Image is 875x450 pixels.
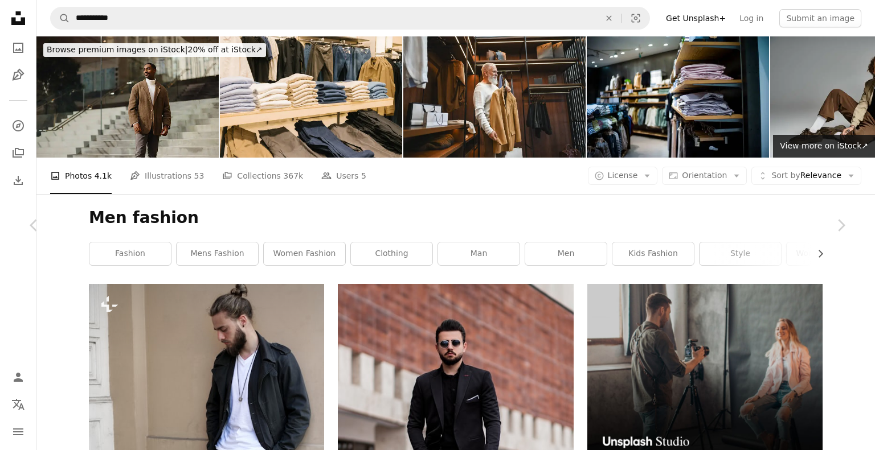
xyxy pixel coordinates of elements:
button: License [588,167,658,185]
a: fashion [89,242,171,265]
a: woman fashion [787,242,868,265]
button: Submit an image [779,9,861,27]
a: Photos [7,36,30,59]
img: Clothing Store [587,36,769,158]
a: kids fashion [612,242,694,265]
span: 367k [283,170,303,182]
span: Sort by [771,171,800,180]
span: View more on iStock ↗ [780,141,868,150]
button: Menu [7,420,30,443]
span: Browse premium images on iStock | [47,45,187,54]
a: Users 5 [321,158,366,194]
img: Casual clothing display in retail store with folded shirts and pants. National Thrift Shop Day [220,36,402,158]
button: Sort byRelevance [751,167,861,185]
a: Illustrations [7,64,30,86]
a: Download History [7,169,30,192]
a: Browse premium images on iStock|20% off at iStock↗ [36,36,273,64]
a: Log in / Sign up [7,366,30,389]
button: Search Unsplash [51,7,70,29]
a: Log in [733,9,770,27]
img: Senior man buying clothes at department store. [403,36,586,158]
a: man [438,242,520,265]
a: Collections 367k [222,158,303,194]
span: 20% off at iStock ↗ [47,45,263,54]
button: Orientation [662,167,747,185]
span: License [608,171,638,180]
button: Visual search [622,7,649,29]
img: Stylish Man in Brown Jacket Standing on Modern Urban Steps Outdoors [36,36,219,158]
a: Get Unsplash+ [659,9,733,27]
a: style [700,242,781,265]
a: men [525,242,607,265]
a: View more on iStock↗ [773,135,875,158]
a: mens fashion [177,242,258,265]
span: Orientation [682,171,727,180]
a: Collections [7,142,30,164]
span: 53 [194,170,205,182]
button: Clear [596,7,622,29]
button: Language [7,393,30,416]
a: Next [807,171,875,280]
span: Relevance [771,170,841,181]
span: 5 [361,170,366,182]
a: Explore [7,114,30,137]
a: Illustrations 53 [130,158,204,194]
a: clothing [351,242,432,265]
a: women fashion [264,242,345,265]
form: Find visuals sitewide [50,7,650,30]
h1: Men fashion [89,208,823,228]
